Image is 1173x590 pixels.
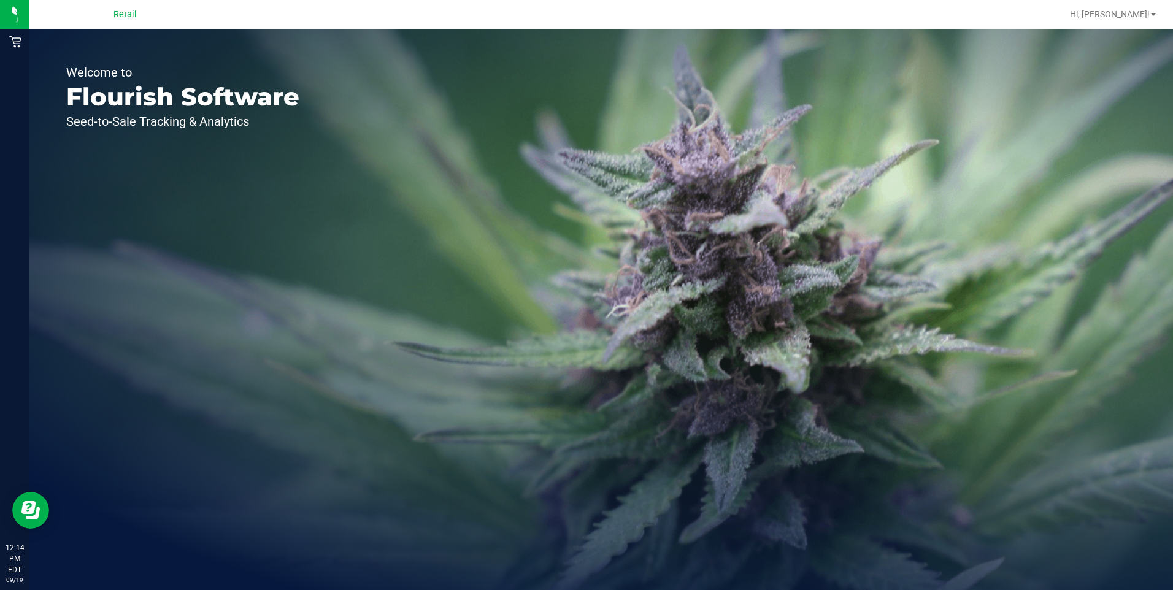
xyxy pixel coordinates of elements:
inline-svg: Retail [9,36,21,48]
p: Welcome to [66,66,299,79]
p: Seed-to-Sale Tracking & Analytics [66,115,299,128]
span: Retail [113,9,137,20]
p: 09/19 [6,575,24,584]
p: Flourish Software [66,85,299,109]
iframe: Resource center [12,492,49,529]
p: 12:14 PM EDT [6,542,24,575]
span: Hi, [PERSON_NAME]! [1070,9,1150,19]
